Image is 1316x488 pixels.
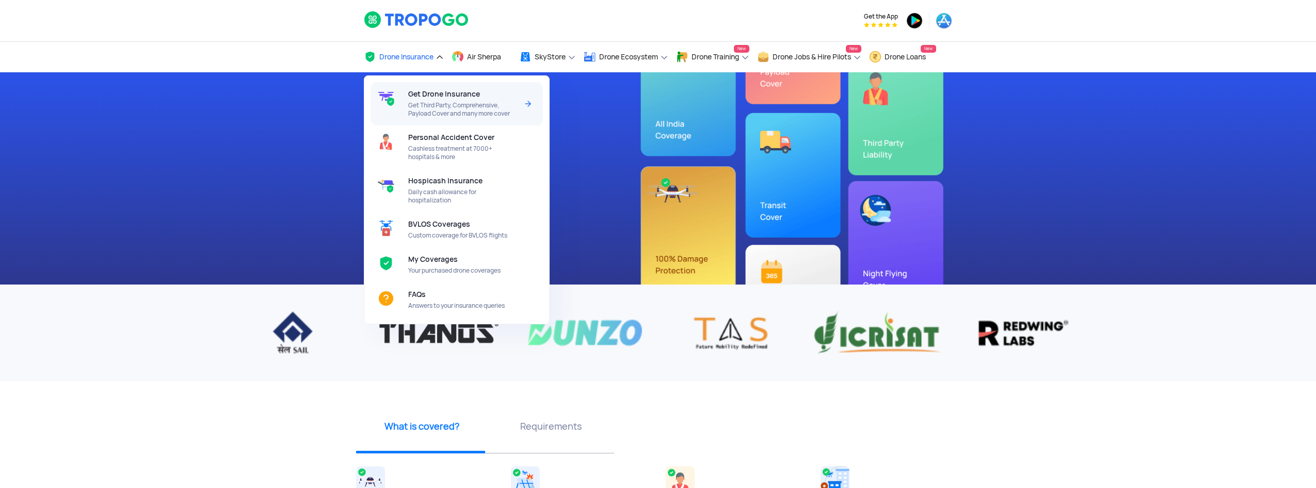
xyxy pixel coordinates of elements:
img: logoHeader.svg [364,11,470,28]
img: IISCO Steel Plant [227,310,358,355]
img: TAS [666,310,796,355]
span: Your purchased drone coverages [408,266,517,275]
a: Drone Insurance [364,42,444,72]
span: Personal Accident Cover [408,133,494,141]
span: New [734,45,749,53]
span: BVLOS Coverages [408,220,470,228]
a: Personal Accident CoverCashless treatment at 7000+ hospitals & more [371,125,543,169]
span: Cashless treatment at 7000+ hospitals & more [408,145,517,161]
img: get-drone-insurance.svg [378,90,394,106]
span: Answers to your insurance queries [408,302,517,310]
span: Drone Jobs & Hire Pilots [773,53,851,61]
span: Get Third Party, Comprehensive, Payload Cover and many more cover [408,101,517,118]
img: App Raking [864,22,897,27]
a: SkyStore [519,42,576,72]
span: Get the App [864,12,898,21]
img: Dunzo [520,310,650,355]
img: ic_BVLOS%20Coverages.svg [378,220,394,237]
img: ic_playstore.png [906,12,923,29]
img: ic_appstore.png [936,12,952,29]
img: Arrow [522,98,534,110]
a: Air Sherpa [452,42,511,72]
span: Drone Training [692,53,739,61]
img: Vicrisat [812,310,943,355]
span: SkyStore [535,53,566,61]
a: Drone LoansNew [869,42,936,72]
span: My Coverages [408,255,458,263]
span: Drone Ecosystem [599,53,658,61]
p: Requirements [490,420,612,433]
span: New [921,45,936,53]
span: Hospicash Insurance [408,177,483,185]
a: BVLOS CoveragesCustom coverage for BVLOS flights [371,212,543,247]
span: Air Sherpa [467,53,501,61]
img: ic_pacover_header.svg [378,133,394,150]
a: Hospicash InsuranceDaily cash allowance for hospitalization [371,169,543,212]
span: Drone Loans [885,53,926,61]
a: Get Drone InsuranceGet Third Party, Comprehensive, Payload Cover and many more coverArrow [371,82,543,125]
img: ic_mycoverage.svg [378,255,394,272]
img: ic_hospicash.svg [378,177,394,193]
a: Drone TrainingNew [676,42,749,72]
span: FAQs [408,290,426,298]
span: Get Drone Insurance [408,90,480,98]
p: What is covered? [361,420,483,433]
a: Drone Jobs & Hire PilotsNew [757,42,861,72]
a: Drone Ecosystem [584,42,668,72]
span: New [846,45,861,53]
img: ic_FAQs.svg [378,290,394,307]
img: Thanos Technologies [374,310,504,355]
span: Drone Insurance [379,53,434,61]
span: Custom coverage for BVLOS flights [408,231,517,240]
img: Redwing labs [958,310,1089,355]
span: Daily cash allowance for hospitalization [408,188,517,204]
